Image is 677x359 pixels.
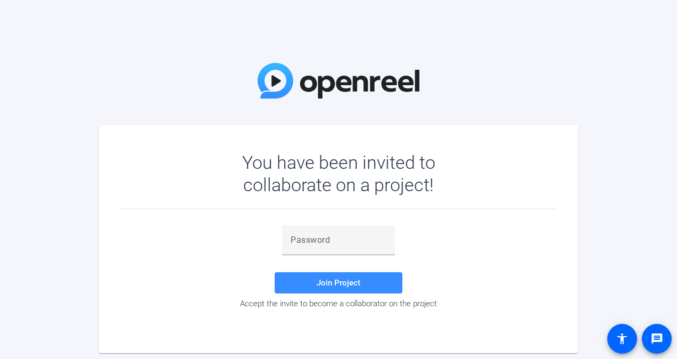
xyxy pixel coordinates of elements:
[120,299,557,308] div: Accept the invite to become a collaborator on the project
[275,272,402,293] button: Join Project
[650,332,663,345] mat-icon: message
[317,278,360,288] span: Join Project
[616,332,629,345] mat-icon: accessibility
[211,151,466,196] div: You have been invited to collaborate on a project!
[258,63,419,99] img: OpenReel Logo
[291,234,386,247] input: Password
